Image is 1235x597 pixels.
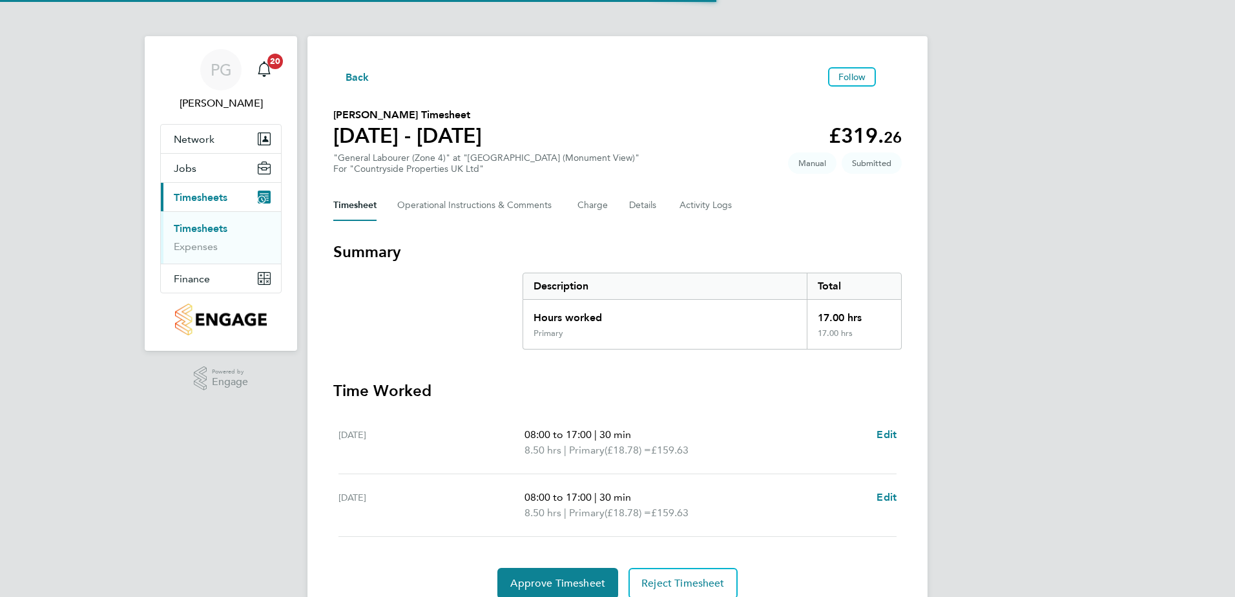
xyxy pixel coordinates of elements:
[877,490,897,505] a: Edit
[829,123,902,148] app-decimal: £319.
[523,273,807,299] div: Description
[161,211,281,264] div: Timesheets
[161,264,281,293] button: Finance
[605,507,651,519] span: (£18.78) =
[877,427,897,443] a: Edit
[174,222,227,235] a: Timesheets
[174,191,227,204] span: Timesheets
[807,273,901,299] div: Total
[212,377,248,388] span: Engage
[145,36,297,351] nav: Main navigation
[523,273,902,350] div: Summary
[333,190,377,221] button: Timesheet
[877,491,897,503] span: Edit
[599,428,631,441] span: 30 min
[524,428,592,441] span: 08:00 to 17:00
[174,240,218,253] a: Expenses
[160,96,282,111] span: Paul Griffiths
[333,123,482,149] h1: [DATE] - [DATE]
[641,577,725,590] span: Reject Timesheet
[577,190,608,221] button: Charge
[881,74,902,80] button: Timesheets Menu
[629,190,659,221] button: Details
[267,54,283,69] span: 20
[333,163,639,174] div: For "Countryside Properties UK Ltd"
[842,152,902,174] span: This timesheet is Submitted.
[788,152,836,174] span: This timesheet was manually created.
[338,427,524,458] div: [DATE]
[211,61,232,78] span: PG
[599,491,631,503] span: 30 min
[594,428,597,441] span: |
[569,443,605,458] span: Primary
[174,162,196,174] span: Jobs
[524,444,561,456] span: 8.50 hrs
[524,491,592,503] span: 08:00 to 17:00
[251,49,277,90] a: 20
[212,366,248,377] span: Powered by
[523,300,807,328] div: Hours worked
[333,242,902,262] h3: Summary
[333,381,902,401] h3: Time Worked
[161,183,281,211] button: Timesheets
[884,128,902,147] span: 26
[161,154,281,182] button: Jobs
[807,328,901,349] div: 17.00 hrs
[397,190,557,221] button: Operational Instructions & Comments
[510,577,605,590] span: Approve Timesheet
[161,125,281,153] button: Network
[807,300,901,328] div: 17.00 hrs
[651,444,689,456] span: £159.63
[564,444,566,456] span: |
[534,328,563,339] div: Primary
[594,491,597,503] span: |
[174,133,214,145] span: Network
[333,107,482,123] h2: [PERSON_NAME] Timesheet
[877,428,897,441] span: Edit
[569,505,605,521] span: Primary
[333,68,369,85] button: Back
[175,304,266,335] img: countryside-properties-logo-retina.png
[605,444,651,456] span: (£18.78) =
[564,507,566,519] span: |
[838,71,866,83] span: Follow
[160,304,282,335] a: Go to home page
[160,49,282,111] a: PG[PERSON_NAME]
[651,507,689,519] span: £159.63
[346,70,369,85] span: Back
[828,67,876,87] button: Follow
[174,273,210,285] span: Finance
[524,507,561,519] span: 8.50 hrs
[680,190,734,221] button: Activity Logs
[194,366,249,391] a: Powered byEngage
[333,152,639,174] div: "General Labourer (Zone 4)" at "[GEOGRAPHIC_DATA] (Monument View)"
[338,490,524,521] div: [DATE]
